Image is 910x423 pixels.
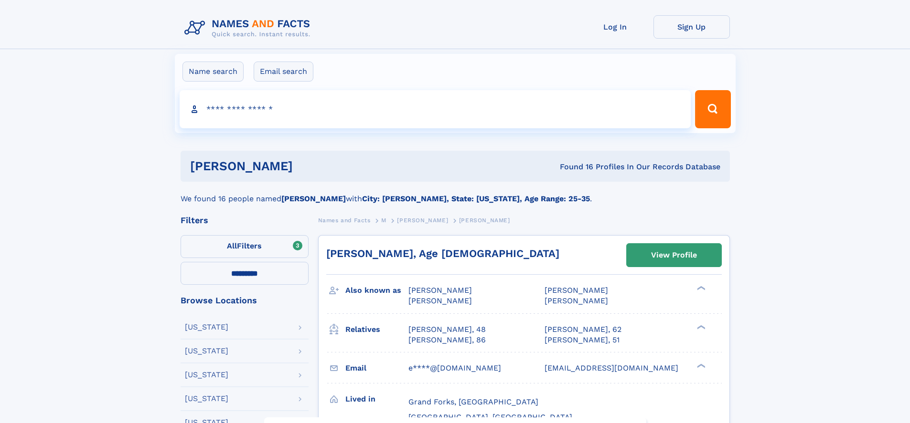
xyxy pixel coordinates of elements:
[408,413,572,422] span: [GEOGRAPHIC_DATA], [GEOGRAPHIC_DATA]
[545,286,608,295] span: [PERSON_NAME]
[190,160,427,172] h1: [PERSON_NAME]
[181,216,309,225] div: Filters
[545,363,678,372] span: [EMAIL_ADDRESS][DOMAIN_NAME]
[181,296,309,305] div: Browse Locations
[408,335,486,345] a: [PERSON_NAME], 86
[408,286,472,295] span: [PERSON_NAME]
[227,241,237,250] span: All
[281,194,346,203] b: [PERSON_NAME]
[185,347,228,355] div: [US_STATE]
[345,282,408,299] h3: Also known as
[408,296,472,305] span: [PERSON_NAME]
[362,194,590,203] b: City: [PERSON_NAME], State: [US_STATE], Age Range: 25-35
[185,371,228,379] div: [US_STATE]
[182,62,244,82] label: Name search
[695,90,730,128] button: Search Button
[408,324,486,335] a: [PERSON_NAME], 48
[459,217,510,224] span: [PERSON_NAME]
[627,244,721,267] a: View Profile
[695,324,706,330] div: ❯
[545,335,620,345] a: [PERSON_NAME], 51
[426,162,720,172] div: Found 16 Profiles In Our Records Database
[381,217,386,224] span: M
[345,391,408,407] h3: Lived in
[545,324,621,335] a: [PERSON_NAME], 62
[181,235,309,258] label: Filters
[180,90,691,128] input: search input
[254,62,313,82] label: Email search
[397,214,448,226] a: [PERSON_NAME]
[397,217,448,224] span: [PERSON_NAME]
[653,15,730,39] a: Sign Up
[181,15,318,41] img: Logo Names and Facts
[695,285,706,291] div: ❯
[545,296,608,305] span: [PERSON_NAME]
[651,244,697,266] div: View Profile
[408,397,538,406] span: Grand Forks, [GEOGRAPHIC_DATA]
[185,395,228,402] div: [US_STATE]
[326,248,559,259] a: [PERSON_NAME], Age [DEMOGRAPHIC_DATA]
[181,182,730,205] div: We found 16 people named with .
[345,360,408,376] h3: Email
[185,323,228,331] div: [US_STATE]
[577,15,653,39] a: Log In
[695,362,706,369] div: ❯
[381,214,386,226] a: M
[345,321,408,338] h3: Relatives
[318,214,371,226] a: Names and Facts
